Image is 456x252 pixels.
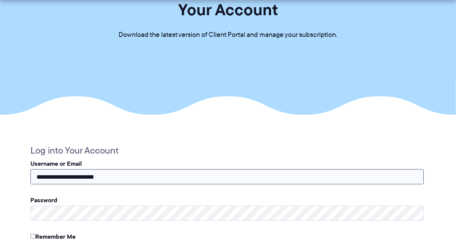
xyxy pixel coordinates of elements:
[30,195,57,204] label: Password
[30,143,119,158] legend: Log into Your Account
[30,234,35,239] input: Remember Me
[30,232,76,241] label: Remember Me
[30,159,82,168] label: Username or Email
[119,29,337,41] p: Download the latest version of Client Portal and manage your subscription.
